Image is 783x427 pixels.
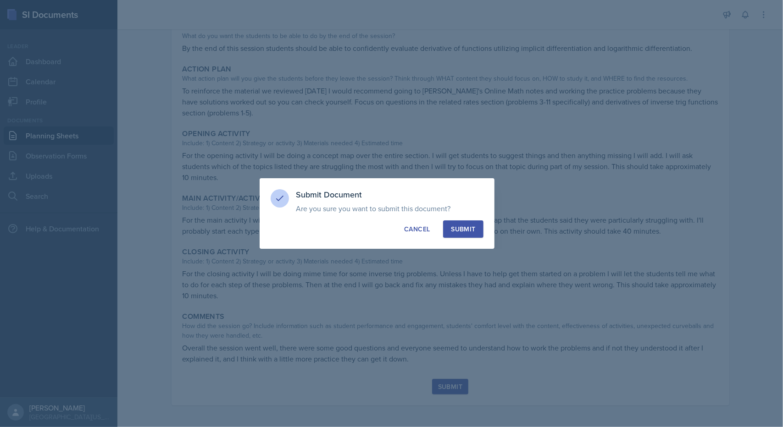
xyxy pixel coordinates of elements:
div: Cancel [404,224,430,234]
button: Cancel [396,220,438,238]
p: Are you sure you want to submit this document? [296,204,483,213]
button: Submit [443,220,483,238]
h3: Submit Document [296,189,483,200]
div: Submit [451,224,475,234]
